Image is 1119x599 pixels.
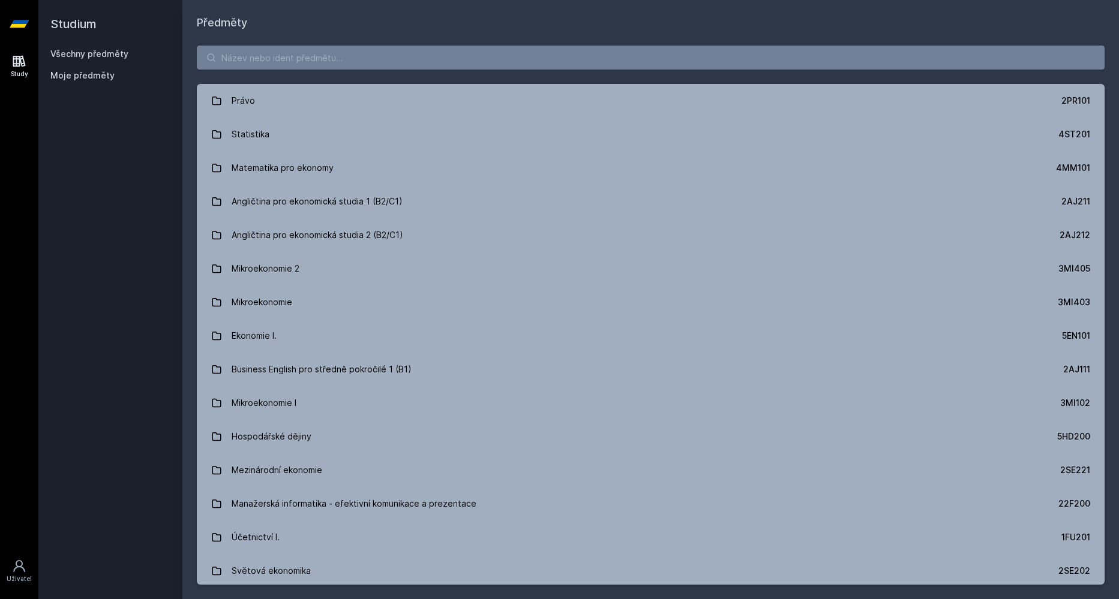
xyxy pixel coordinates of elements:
a: Všechny předměty [50,49,128,59]
div: 2AJ211 [1061,195,1090,207]
a: Angličtina pro ekonomická studia 1 (B2/C1) 2AJ211 [197,185,1105,218]
div: Mikroekonomie 2 [232,257,299,281]
div: 3MI403 [1058,296,1090,308]
div: 2SE221 [1060,464,1090,476]
div: Ekonomie I. [232,324,277,348]
span: Moje předměty [50,70,115,82]
div: Mikroekonomie I [232,391,296,415]
div: Business English pro středně pokročilé 1 (B1) [232,357,412,381]
div: 4MM101 [1056,162,1090,174]
div: 22F200 [1058,498,1090,510]
a: Mikroekonomie I 3MI102 [197,386,1105,420]
div: 2AJ212 [1060,229,1090,241]
input: Název nebo ident předmětu… [197,46,1105,70]
a: Mezinárodní ekonomie 2SE221 [197,453,1105,487]
div: Mezinárodní ekonomie [232,458,322,482]
div: 2PR101 [1061,95,1090,107]
div: Manažerská informatika - efektivní komunikace a prezentace [232,492,476,516]
a: Matematika pro ekonomy 4MM101 [197,151,1105,185]
div: 1FU201 [1061,531,1090,543]
div: Hospodářské dějiny [232,425,311,449]
a: Mikroekonomie 3MI403 [197,285,1105,319]
div: Angličtina pro ekonomická studia 1 (B2/C1) [232,189,403,213]
div: 5HD200 [1057,431,1090,443]
div: Angličtina pro ekonomická studia 2 (B2/C1) [232,223,403,247]
h1: Předměty [197,14,1105,31]
div: Mikroekonomie [232,290,292,314]
a: Ekonomie I. 5EN101 [197,319,1105,353]
div: 2AJ111 [1063,363,1090,375]
div: Study [11,70,28,79]
div: 3MI405 [1058,263,1090,275]
a: Účetnictví I. 1FU201 [197,520,1105,554]
div: Statistika [232,122,269,146]
div: 4ST201 [1058,128,1090,140]
div: Účetnictví I. [232,525,280,549]
a: Manažerská informatika - efektivní komunikace a prezentace 22F200 [197,487,1105,520]
div: 2SE202 [1058,565,1090,577]
div: Matematika pro ekonomy [232,156,334,180]
div: Světová ekonomika [232,559,311,583]
a: Statistika 4ST201 [197,118,1105,151]
a: Hospodářské dějiny 5HD200 [197,420,1105,453]
a: Právo 2PR101 [197,84,1105,118]
a: Uživatel [2,553,36,589]
div: 5EN101 [1062,330,1090,342]
div: 3MI102 [1060,397,1090,409]
a: Světová ekonomika 2SE202 [197,554,1105,588]
a: Mikroekonomie 2 3MI405 [197,252,1105,285]
div: Právo [232,89,255,113]
a: Angličtina pro ekonomická studia 2 (B2/C1) 2AJ212 [197,218,1105,252]
a: Study [2,48,36,85]
div: Uživatel [7,574,32,583]
a: Business English pro středně pokročilé 1 (B1) 2AJ111 [197,353,1105,386]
